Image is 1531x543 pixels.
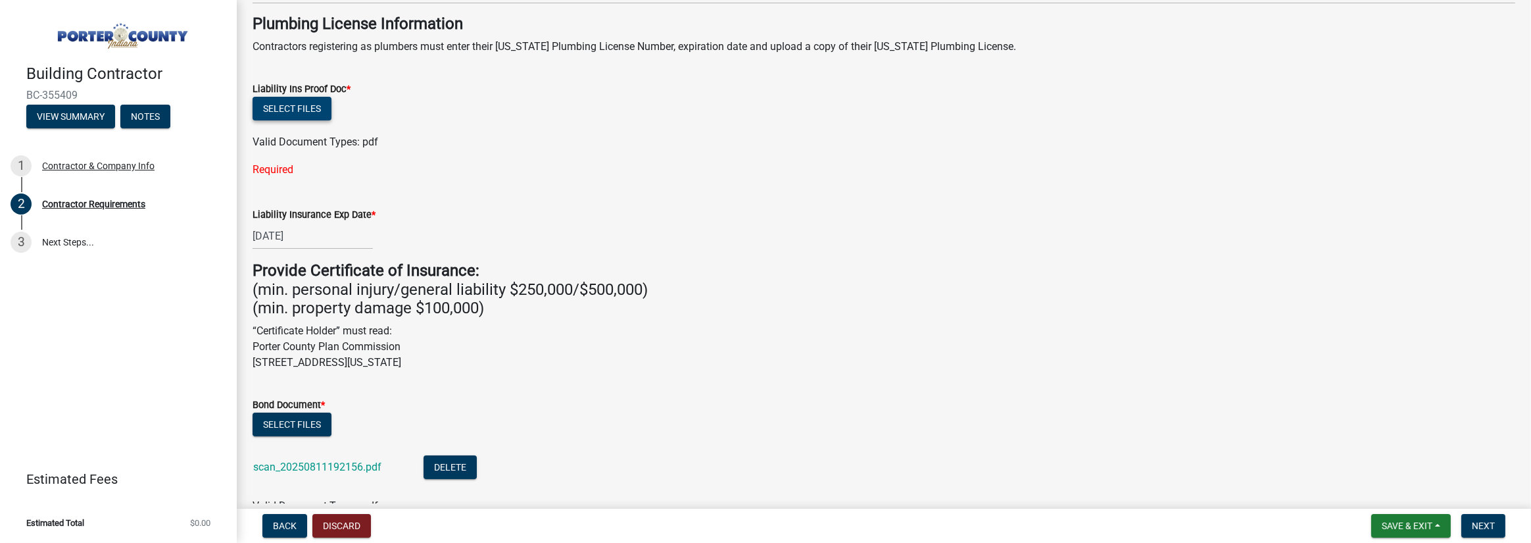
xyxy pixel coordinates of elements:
span: Valid Document Types: pdf [253,136,378,148]
button: Next [1461,514,1505,538]
wm-modal-confirm: Notes [120,112,170,122]
button: View Summary [26,105,115,128]
span: $0.00 [190,519,210,527]
label: Liability Ins Proof Doc [253,85,351,94]
a: Estimated Fees [11,466,216,492]
wm-modal-confirm: Summary [26,112,115,122]
button: Select files [253,413,331,436]
span: Estimated Total [26,519,84,527]
img: Porter County, Indiana [26,14,216,51]
label: Liability Insurance Exp Date [253,211,376,220]
wm-modal-confirm: Delete Document [424,462,477,475]
span: Save & Exit [1382,521,1432,531]
a: scan_20250811192156.pdf [253,461,381,473]
span: Back [273,521,297,531]
input: mm/dd/yyyy [253,222,373,249]
p: Contractors registering as plumbers must enter their [US_STATE] Plumbing License Number, expirati... [253,39,1515,55]
button: Back [262,514,307,538]
h4: Building Contractor [26,65,226,84]
span: BC-355409 [26,89,210,101]
button: Delete [424,455,477,479]
div: Contractor Requirements [42,199,145,209]
div: Contractor & Company Info [42,161,155,170]
h4: (min. personal injury/general liability $250,000/$500,000) (min. property damage $100,000) [253,261,1515,318]
div: 3 [11,232,32,253]
button: Discard [312,514,371,538]
button: Notes [120,105,170,128]
div: 2 [11,194,32,215]
span: Next [1472,521,1495,531]
p: “Certificate Holder” must read: Porter County Plan Commission [STREET_ADDRESS][US_STATE] [253,323,1515,371]
span: Valid Document Types: pdf [253,500,378,512]
div: 1 [11,155,32,176]
div: Required [253,162,1515,178]
button: Save & Exit [1371,514,1451,538]
strong: Provide Certificate of Insurance: [253,261,479,280]
button: Select files [253,97,331,120]
label: Bond Document [253,401,325,410]
strong: Plumbing License Information [253,14,463,33]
